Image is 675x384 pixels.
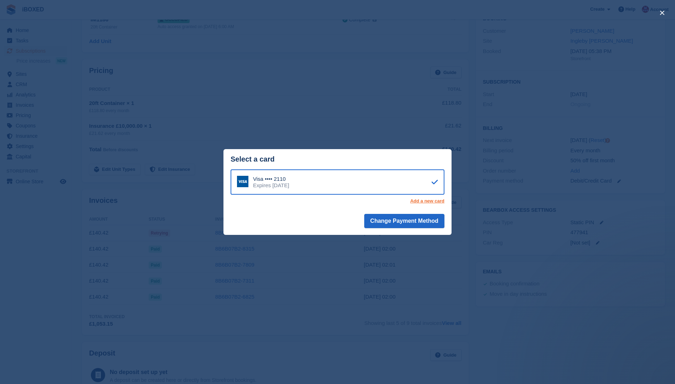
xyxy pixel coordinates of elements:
div: Expires [DATE] [253,182,289,189]
div: Select a card [231,155,444,163]
div: Visa •••• 2110 [253,176,289,182]
button: close [656,7,668,19]
a: Add a new card [410,198,444,204]
img: Visa Logo [237,176,248,187]
button: Change Payment Method [364,214,444,228]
